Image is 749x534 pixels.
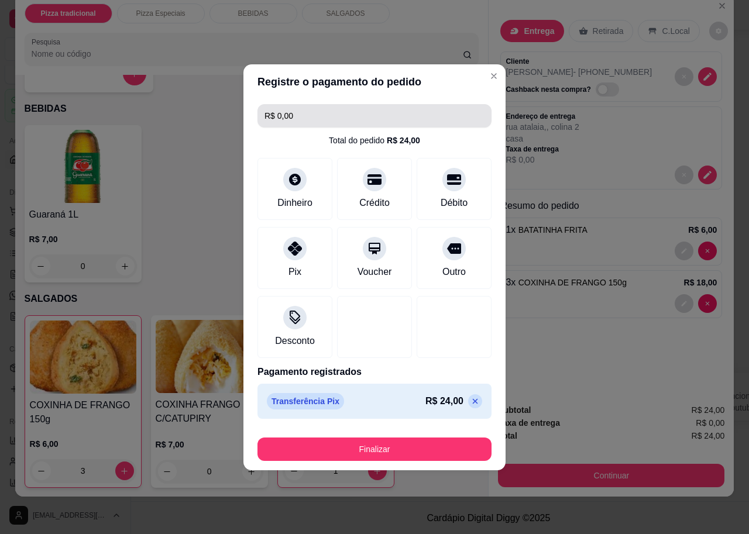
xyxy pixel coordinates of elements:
div: Desconto [275,334,315,348]
button: Finalizar [257,437,492,461]
div: Débito [441,196,468,210]
div: Voucher [358,265,392,279]
div: Crédito [359,196,390,210]
div: Total do pedido [329,135,420,146]
p: Transferência Pix [267,393,344,409]
div: R$ 24,00 [387,135,420,146]
input: Ex.: hambúrguer de cordeiro [264,104,485,128]
header: Registre o pagamento do pedido [243,64,506,99]
p: R$ 24,00 [425,394,463,408]
div: Outro [442,265,466,279]
div: Dinheiro [277,196,312,210]
button: Close [485,67,503,85]
p: Pagamento registrados [257,365,492,379]
div: Pix [288,265,301,279]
